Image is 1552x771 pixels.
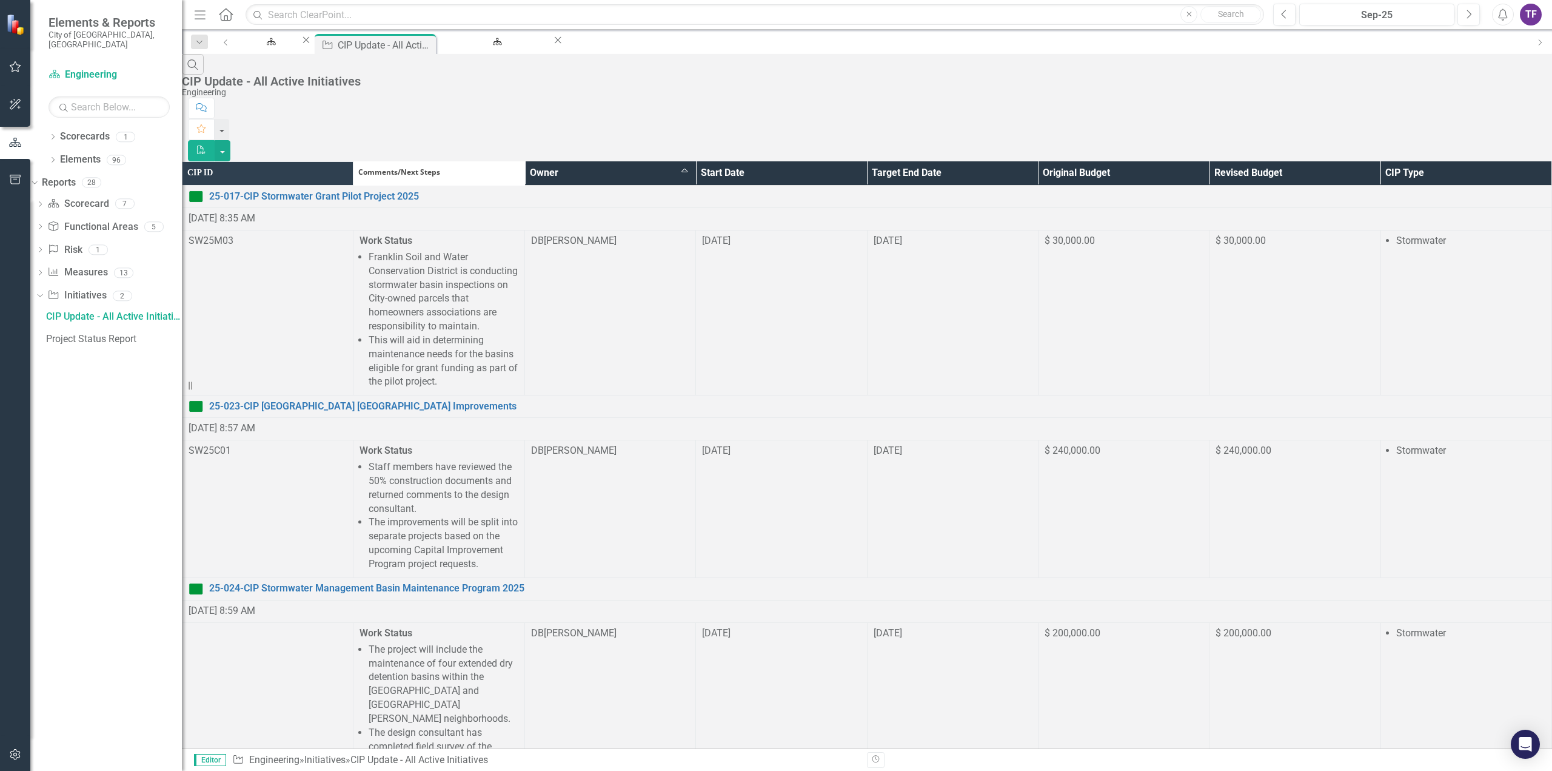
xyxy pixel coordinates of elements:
span: $ 200,000.00 [1216,627,1271,639]
span: [DATE] [702,235,731,246]
div: DB [531,627,544,641]
td: Double-Click to Edit Right Click for Context Menu [182,577,1552,600]
td: Double-Click to Edit [524,230,695,395]
div: DB [531,444,544,458]
div: Engineering [249,45,289,61]
td: Double-Click to Edit [1038,230,1209,395]
div: 7 [115,199,135,209]
span: $ 240,000.00 [1045,445,1100,456]
div: [DATE] 8:35 AM [189,212,1545,226]
div: [PERSON_NAME] [544,234,617,248]
strong: Work Status [360,445,412,456]
img: On Target [189,399,203,414]
a: Scorecard [47,197,109,211]
a: CIP Update - All Active Initiatives [43,307,182,326]
td: Double-Click to Edit [1038,440,1209,578]
td: Double-Click to Edit [1209,230,1380,395]
div: 2 [113,291,132,301]
div: CIP Update - All Active Initiatives [350,754,488,766]
a: Functional Areas [47,220,138,234]
img: On Target [189,582,203,596]
td: Double-Click to Edit [696,230,867,395]
button: Sep-25 [1299,4,1454,25]
span: [DATE] [702,445,731,456]
a: Scorecards [60,130,110,144]
span: SW25C01 [189,445,231,456]
div: CIP Update - All Active Initiatives [338,38,433,53]
div: Open Intercom Messenger [1511,730,1540,759]
td: Double-Click to Edit [182,230,353,395]
a: Initiatives [47,289,106,303]
div: DB [531,234,544,248]
span: Search [1218,9,1244,19]
td: Double-Click to Edit [524,440,695,578]
div: [DATE] 8:57 AM [189,422,1545,436]
li: This will aid in determining maintenance needs for the basins eligible for grant funding as part ... [369,334,518,389]
small: City of [GEOGRAPHIC_DATA], [GEOGRAPHIC_DATA] [48,30,170,50]
li: Franklin Soil and Water Conservation District is conducting stormwater basin inspections on City-... [369,251,518,334]
span: [DATE] [702,627,731,639]
img: On Target [189,189,203,204]
li: The design consultant has completed field survey of the extended dry detention basins. [369,726,518,768]
div: CIP Update - All Active Initiatives [182,75,1546,88]
td: Double-Click to Edit [353,440,524,578]
td: Double-Click to Edit Right Click for Context Menu [182,396,1552,418]
td: Double-Click to Edit [353,230,524,395]
div: 28 [82,178,101,188]
a: Risk [47,243,82,257]
span: Stormwater [1396,627,1446,639]
div: 1 [89,244,108,255]
td: Double-Click to Edit [867,440,1038,578]
div: Utilities CIP Project Update [449,45,541,61]
span: Editor [194,754,226,766]
div: [DATE] 8:59 AM [189,604,1545,618]
div: 13 [114,268,133,278]
div: [PERSON_NAME] [544,444,617,458]
td: Double-Click to Edit [1209,440,1380,578]
td: Double-Click to Edit [696,440,867,578]
span: [DATE] [874,627,902,639]
a: Engineering [48,68,170,82]
a: 25-023-CIP [GEOGRAPHIC_DATA] [GEOGRAPHIC_DATA] Improvements [209,400,1545,414]
a: Engineering [249,754,299,766]
a: 25-017-CIP Stormwater Grant Pilot Project 2025 [209,190,1545,204]
td: Double-Click to Edit [182,440,353,578]
div: 1 [116,132,135,142]
div: Project Status Report [46,334,182,345]
button: Search [1200,6,1261,23]
td: Double-Click to Edit Right Click for Context Menu [182,185,1552,207]
span: Stormwater [1396,445,1446,456]
span: [DATE] [874,445,902,456]
div: CIP Update - All Active Initiatives [46,311,182,322]
div: 96 [107,155,126,165]
strong: Work Status [360,235,412,246]
span: $ 30,000.00 [1045,235,1095,246]
span: $ 200,000.00 [1045,627,1100,639]
span: Stormwater [1396,235,1446,246]
td: Double-Click to Edit [1380,440,1551,578]
a: Utilities CIP Project Update [438,34,552,49]
input: Search ClearPoint... [246,4,1264,25]
div: Engineering [182,88,1546,97]
strong: Work Status [360,627,412,639]
a: Project Status Report [43,329,182,349]
button: TF [1520,4,1542,25]
a: 25-024-CIP Stormwater Management Basin Maintenance Program 2025 [209,582,1545,596]
div: 5 [144,221,164,232]
span: SW25M03 [189,235,233,246]
a: Elements [60,153,101,167]
span: $ 240,000.00 [1216,445,1271,456]
div: » » [232,753,858,767]
a: Initiatives [304,754,346,766]
span: [DATE] [874,235,902,246]
a: Engineering [238,34,300,49]
li: The improvements will be split into separate projects based on the upcoming Capital Improvement P... [369,516,518,571]
td: Double-Click to Edit [1380,230,1551,395]
div: Sep-25 [1303,8,1450,22]
img: ClearPoint Strategy [6,13,27,35]
li: The project will include the maintenance of four extended dry detention basins within the [GEOGRA... [369,643,518,726]
td: Double-Click to Edit [867,230,1038,395]
span: $ 30,000.00 [1216,235,1266,246]
li: Staff members have reviewed the 50% construction documents and returned comments to the design co... [369,460,518,516]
